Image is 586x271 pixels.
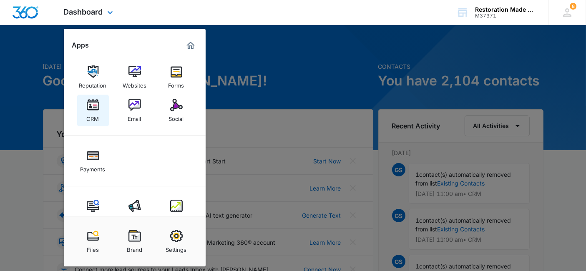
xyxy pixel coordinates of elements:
div: Content [83,212,103,223]
div: notifications count [570,3,576,10]
div: Websites [123,78,146,89]
h2: Apps [72,41,89,49]
div: Files [87,242,99,253]
div: account name [475,6,536,13]
div: Email [128,111,141,122]
a: CRM [77,95,109,126]
a: Forms [161,61,192,93]
a: Email [119,95,151,126]
a: Marketing 360® Dashboard [184,39,197,52]
a: Ads [119,196,151,227]
div: Forms [169,78,184,89]
div: Settings [166,242,187,253]
a: Reputation [77,61,109,93]
div: Brand [127,242,142,253]
div: Reputation [79,78,107,89]
div: Social [169,111,184,122]
div: account id [475,13,536,19]
span: 8 [570,3,576,10]
a: Settings [161,226,192,257]
a: Websites [119,61,151,93]
a: Intelligence [161,196,192,227]
a: Social [161,95,192,126]
div: Payments [80,162,106,173]
a: Brand [119,226,151,257]
div: Intelligence [161,212,191,223]
a: Content [77,196,109,227]
div: CRM [87,111,99,122]
a: Files [77,226,109,257]
div: Ads [130,212,140,223]
span: Dashboard [64,8,103,16]
a: Payments [77,145,109,177]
